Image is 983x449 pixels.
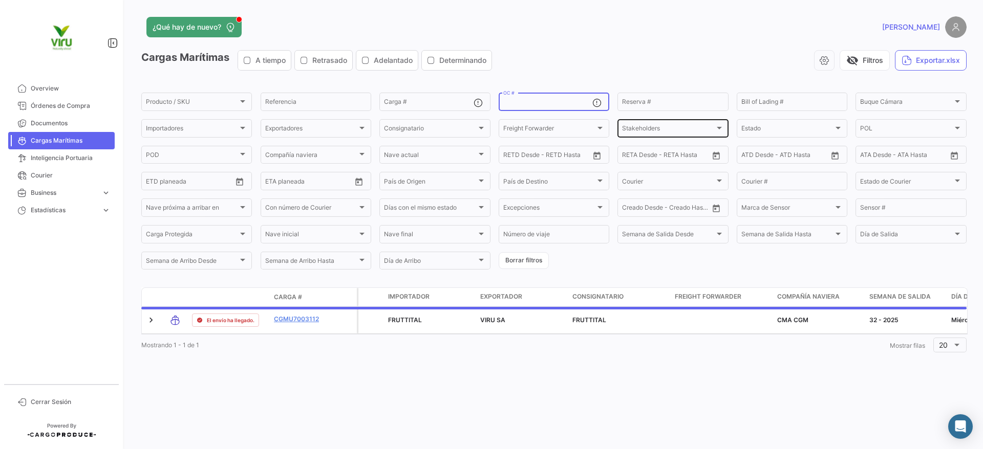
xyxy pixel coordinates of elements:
datatable-header-cell: Freight Forwarder [671,288,773,306]
span: Nave final [384,232,476,239]
a: Cargas Marítimas [8,132,115,149]
datatable-header-cell: Compañía naviera [773,288,865,306]
span: Courier [31,171,111,180]
span: Estado [741,126,834,133]
datatable-header-cell: Modo de Transporte [162,293,188,301]
a: Courier [8,167,115,184]
span: Nave próxima a arribar en [146,206,238,213]
span: [PERSON_NAME] [882,22,940,32]
span: Semana de Arribo Hasta [265,259,357,266]
input: Desde [265,179,284,186]
a: Órdenes de Compra [8,97,115,115]
span: ¿Qué hay de nuevo? [153,22,221,32]
input: Creado Hasta [667,206,708,213]
span: Courier [622,179,714,186]
span: Marca de Sensor [741,206,834,213]
div: Abrir Intercom Messenger [948,414,973,439]
span: El envío ha llegado. [207,316,254,324]
datatable-header-cell: Exportador [476,288,568,306]
span: Órdenes de Compra [31,101,111,110]
span: Importador [388,292,430,301]
datatable-header-cell: Póliza [331,293,357,301]
datatable-header-cell: Carga # [270,288,331,306]
img: viru.png [36,12,87,63]
button: Open calendar [232,174,247,189]
span: País de Origen [384,179,476,186]
span: FRUTTITAL [388,316,422,324]
datatable-header-cell: Estado de Envio [188,293,270,301]
span: Semana de Salida [869,292,931,301]
span: CMA CGM [777,316,808,324]
span: Buque Cámara [860,100,952,107]
span: Business [31,188,97,197]
button: Open calendar [351,174,367,189]
button: Open calendar [947,148,962,163]
span: VIRU SA [480,316,505,324]
span: Estado de Courier [860,179,952,186]
span: Exportador [480,292,522,301]
span: expand_more [101,206,111,215]
span: Exportadores [265,126,357,133]
datatable-header-cell: Importador [384,288,476,306]
datatable-header-cell: Carga Protegida [358,288,384,306]
span: visibility_off [846,54,859,66]
span: Semana de Arribo Desde [146,259,238,266]
img: placeholder-user.png [945,16,967,38]
button: Retrasado [295,51,352,70]
span: FRUTTITAL [572,316,606,324]
span: Determinando [439,55,486,65]
a: Expand/Collapse Row [146,315,156,325]
input: Desde [503,153,522,160]
input: ATA Hasta [899,153,939,160]
a: Documentos [8,115,115,132]
span: Días con el mismo estado [384,206,476,213]
span: expand_more [101,188,111,197]
span: A tiempo [255,55,286,65]
span: Compañía naviera [265,153,357,160]
span: Estadísticas [31,206,97,215]
span: Freight Forwarder [503,126,595,133]
input: ATA Desde [860,153,891,160]
span: Consignatario [572,292,624,301]
button: ¿Qué hay de nuevo? [146,17,242,37]
input: ATD Desde [741,153,774,160]
div: 32 - 2025 [869,316,943,325]
span: Día de Salida [860,232,952,239]
input: Hasta [529,153,570,160]
button: A tiempo [238,51,291,70]
button: Open calendar [827,148,843,163]
a: Overview [8,80,115,97]
span: Compañía naviera [777,292,840,301]
span: Carga Protegida [146,232,238,239]
input: Hasta [291,179,332,186]
input: Hasta [172,179,212,186]
span: Cerrar Sesión [31,397,111,407]
span: Día de Arribo [384,259,476,266]
a: CGMU7003112 [274,315,327,324]
button: Open calendar [709,148,724,163]
span: Freight Forwarder [675,292,741,301]
span: Nave inicial [265,232,357,239]
span: Adelantado [374,55,413,65]
span: Semana de Salida Desde [622,232,714,239]
span: POD [146,153,238,160]
button: Open calendar [589,148,605,163]
button: Open calendar [709,200,724,216]
span: Producto / SKU [146,100,238,107]
span: Carga # [274,293,302,302]
button: Adelantado [356,51,418,70]
span: País de Destino [503,179,595,186]
input: Hasta [648,153,689,160]
button: Borrar filtros [499,252,549,269]
input: Desde [622,153,640,160]
span: Stakeholders [622,126,714,133]
span: POL [860,126,952,133]
datatable-header-cell: Consignatario [568,288,671,306]
span: 20 [939,341,948,349]
button: Determinando [422,51,491,70]
button: Exportar.xlsx [895,50,967,71]
span: Nave actual [384,153,476,160]
a: Inteligencia Portuaria [8,149,115,167]
datatable-header-cell: Semana de Salida [865,288,947,306]
span: Excepciones [503,206,595,213]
